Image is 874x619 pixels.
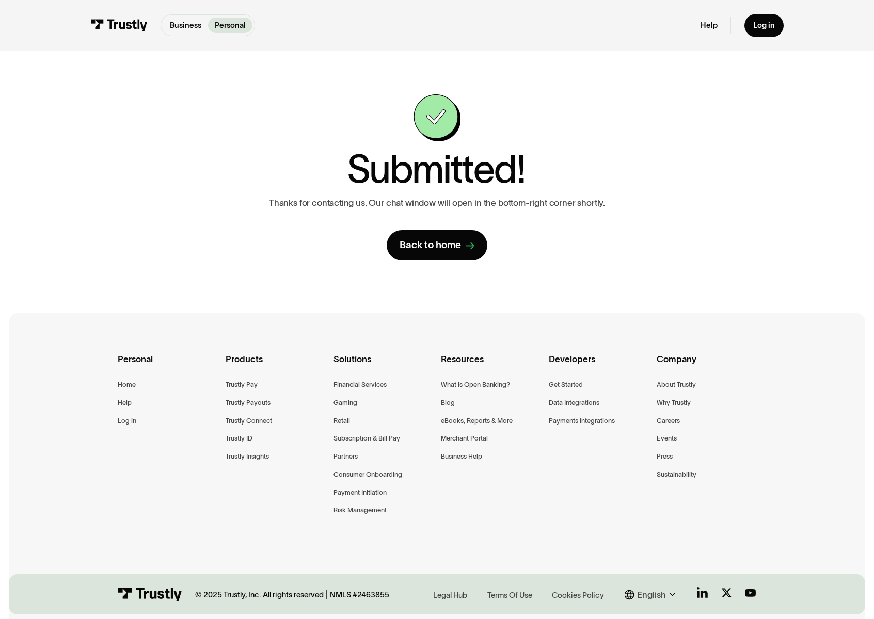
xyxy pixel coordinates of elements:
a: Terms Of Use [484,588,535,601]
iframe: To enrich screen reader interactions, please activate Accessibility in Grammarly extension settings [827,574,859,606]
a: Business Help [441,451,482,462]
div: Terms Of Use [487,590,532,600]
p: Personal [215,20,246,31]
div: Legal Hub [433,590,467,600]
div: Developers [549,352,648,379]
img: Trustly Logo [90,19,148,31]
a: Trustly Payouts [226,397,271,409]
a: Subscription & Bill Pay [333,433,400,444]
div: English [625,588,679,601]
a: Why Trustly [657,397,691,409]
a: Merchant Portal [441,433,488,444]
a: Log in [744,14,784,37]
a: Trustly Pay [226,379,258,390]
a: Risk Management [333,504,387,516]
a: Cookies Policy [548,588,607,601]
a: Payments Integrations [549,415,615,427]
div: Back to home [400,239,461,252]
a: What is Open Banking? [441,379,510,390]
div: Solutions [333,352,433,379]
a: eBooks, Reports & More [441,415,513,427]
a: Press [657,451,673,462]
div: Products [226,352,325,379]
a: About Trustly [657,379,696,390]
div: | [326,588,328,601]
a: Events [657,433,677,444]
div: Log in [753,20,775,30]
a: Help [118,397,132,409]
a: Trustly Insights [226,451,269,462]
a: Sustainability [657,469,696,480]
div: © 2025 Trustly, Inc. All rights reserved [195,590,324,599]
a: Get Started [549,379,583,390]
a: Consumer Onboarding [333,469,402,480]
a: Blog [441,397,455,409]
a: Careers [657,415,680,427]
p: Thanks for contacting us. Our chat window will open in the bottom-right corner shortly. [269,198,605,208]
a: Payment Initiation [333,487,387,498]
div: Resources [441,352,541,379]
h1: Submitted! [347,150,526,189]
div: NMLS #2463855 [330,590,389,599]
div: English [637,588,666,601]
a: Home [118,379,136,390]
a: Legal Hub [430,588,471,601]
a: Data Integrations [549,397,599,409]
img: Trustly Logo [118,588,182,601]
a: Back to home [387,230,488,260]
p: Business [170,20,201,31]
div: Cookies Policy [552,590,604,600]
div: Company [657,352,756,379]
a: Trustly Connect [226,415,272,427]
a: Financial Services [333,379,387,390]
a: Retail [333,415,350,427]
a: Log in [118,415,136,427]
a: Business [164,18,209,34]
a: Help [701,20,718,30]
a: Trustly ID [226,433,252,444]
a: Gaming [333,397,357,409]
div: Personal [118,352,217,379]
a: Personal [208,18,252,34]
a: Partners [333,451,358,462]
